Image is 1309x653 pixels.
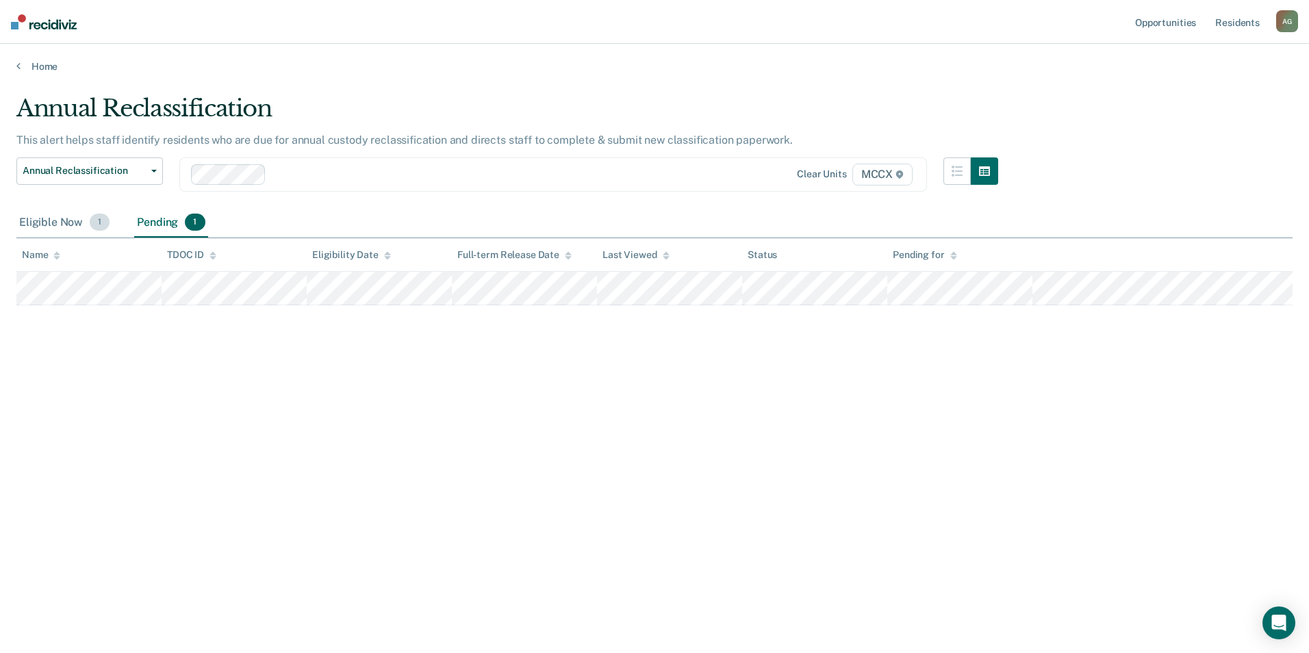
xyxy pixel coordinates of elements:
div: Annual Reclassification [16,94,998,133]
div: A G [1276,10,1298,32]
p: This alert helps staff identify residents who are due for annual custody reclassification and dir... [16,133,793,146]
div: Name [22,249,60,261]
div: Clear units [797,168,847,180]
a: Home [16,60,1293,73]
div: Pending1 [134,208,207,238]
div: Pending for [893,249,956,261]
button: AG [1276,10,1298,32]
div: Eligible Now1 [16,208,112,238]
div: Full-term Release Date [457,249,572,261]
div: Open Intercom Messenger [1262,606,1295,639]
div: Status [748,249,777,261]
span: Annual Reclassification [23,165,146,177]
button: Annual Reclassification [16,157,163,185]
div: Last Viewed [602,249,669,261]
div: Eligibility Date [312,249,391,261]
span: MCCX [852,164,913,185]
span: 1 [185,214,205,231]
img: Recidiviz [11,14,77,29]
span: 1 [90,214,110,231]
div: TDOC ID [167,249,216,261]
